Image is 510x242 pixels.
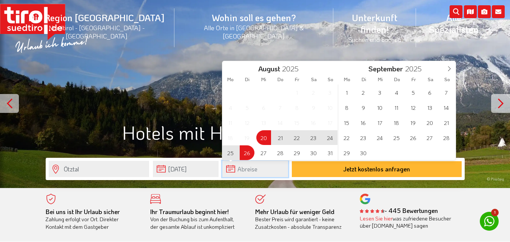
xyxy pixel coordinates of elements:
[464,5,477,18] i: Karte öffnen
[174,3,333,48] a: Wohin soll es gehen?Alle Orte in [GEOGRAPHIC_DATA] & [GEOGRAPHIC_DATA]
[323,115,337,130] span: August 17, 2025
[373,100,387,115] span: September 10, 2025
[342,35,407,43] small: Suchen und buchen
[322,77,339,82] span: So
[339,100,354,115] span: September 8, 2025
[323,130,337,145] span: August 24, 2025
[46,122,465,143] h1: Hotels mit Halbpension im Ötztal
[373,115,387,130] span: September 17, 2025
[356,100,371,115] span: September 9, 2025
[256,100,271,115] span: August 6, 2025
[439,100,454,115] span: September 14, 2025
[356,115,371,130] span: September 16, 2025
[255,208,334,216] b: Mehr Urlaub für weniger Geld
[339,145,354,160] span: September 29, 2025
[356,130,371,145] span: September 23, 2025
[403,64,428,73] input: Year
[306,100,321,115] span: August 9, 2025
[222,77,239,82] span: Mo
[439,130,454,145] span: September 28, 2025
[491,209,499,216] span: 1
[49,161,149,177] input: Wo soll's hingehen?
[439,85,454,100] span: September 7, 2025
[389,100,404,115] span: September 11, 2025
[422,85,437,100] span: September 6, 2025
[339,115,354,130] span: September 15, 2025
[422,115,437,130] span: September 20, 2025
[422,77,439,82] span: Sa
[406,130,421,145] span: September 26, 2025
[46,208,139,231] div: Zahlung erfolgt vor Ort. Direkter Kontakt mit dem Gastgeber
[240,100,254,115] span: August 5, 2025
[439,115,454,130] span: September 21, 2025
[280,64,305,73] input: Year
[339,130,354,145] span: September 22, 2025
[240,145,254,160] span: August 26, 2025
[389,85,404,100] span: September 4, 2025
[273,145,288,160] span: August 28, 2025
[305,77,322,82] span: Sa
[306,85,321,100] span: August 2, 2025
[306,115,321,130] span: August 16, 2025
[150,208,244,231] div: Von der Buchung bis zum Aufenthalt, der gesamte Ablauf ist unkompliziert
[405,77,422,82] span: Fr
[306,145,321,160] span: August 30, 2025
[333,3,416,52] a: Unterkunft finden!Suchen und buchen
[273,130,288,145] span: August 21, 2025
[406,100,421,115] span: September 12, 2025
[422,100,437,115] span: September 13, 2025
[439,77,455,82] span: So
[360,207,438,214] b: - 445 Bewertungen
[323,145,337,160] span: August 31, 2025
[19,3,174,48] a: Die Region [GEOGRAPHIC_DATA]Nordtirol - [GEOGRAPHIC_DATA] - [GEOGRAPHIC_DATA]
[290,130,304,145] span: August 22, 2025
[240,115,254,130] span: August 12, 2025
[360,215,453,230] div: was zufriedene Besucher über [DOMAIN_NAME] sagen
[323,100,337,115] span: August 10, 2025
[373,130,387,145] span: September 24, 2025
[223,130,238,145] span: August 18, 2025
[222,161,288,177] input: Abreise
[480,212,499,231] a: 1
[258,65,280,72] span: August
[406,115,421,130] span: September 19, 2025
[422,130,437,145] span: September 27, 2025
[373,85,387,100] span: September 3, 2025
[290,115,304,130] span: August 15, 2025
[360,215,393,222] a: Lesen Sie hier
[256,145,271,160] span: August 27, 2025
[46,208,120,216] b: Bei uns ist Ihr Urlaub sicher
[290,85,304,100] span: August 1, 2025
[289,77,305,82] span: Fr
[273,115,288,130] span: August 14, 2025
[339,77,356,82] span: Mo
[372,77,389,82] span: Mi
[292,161,462,177] button: Jetzt kostenlos anfragen
[240,130,254,145] span: August 19, 2025
[273,100,288,115] span: August 7, 2025
[389,115,404,130] span: September 18, 2025
[416,3,491,43] a: Alle Spezialisten
[323,85,337,100] span: August 3, 2025
[256,77,272,82] span: Mi
[153,161,219,177] input: Anreise
[239,77,256,82] span: Di
[290,100,304,115] span: August 8, 2025
[223,145,238,160] span: August 25, 2025
[223,100,238,115] span: August 4, 2025
[272,77,289,82] span: Do
[389,130,404,145] span: September 25, 2025
[478,5,491,18] i: Fotogalerie
[290,145,304,160] span: August 29, 2025
[406,85,421,100] span: September 5, 2025
[28,23,165,40] small: Nordtirol - [GEOGRAPHIC_DATA] - [GEOGRAPHIC_DATA]
[368,65,403,72] span: September
[306,130,321,145] span: August 23, 2025
[492,5,505,18] i: Kontakt
[223,115,238,130] span: August 11, 2025
[339,85,354,100] span: September 1, 2025
[356,85,371,100] span: September 2, 2025
[256,115,271,130] span: August 13, 2025
[183,23,324,40] small: Alle Orte in [GEOGRAPHIC_DATA] & [GEOGRAPHIC_DATA]
[356,77,372,82] span: Di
